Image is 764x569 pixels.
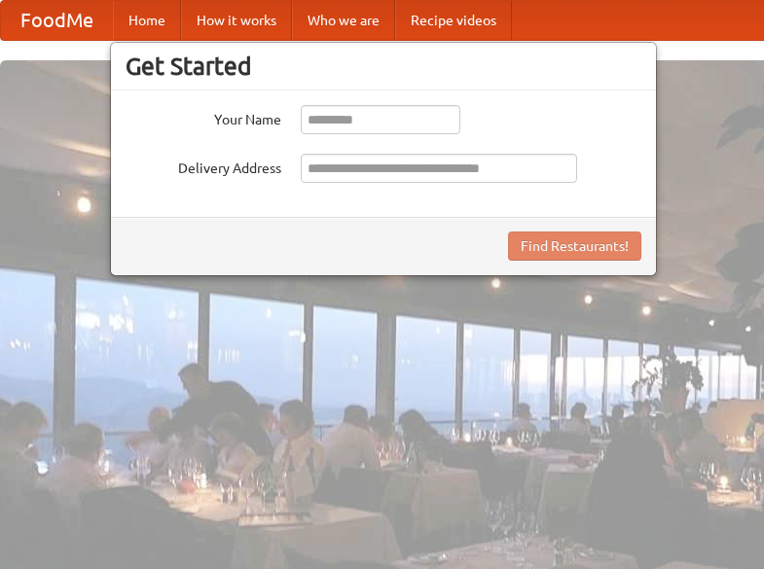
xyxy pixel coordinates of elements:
[508,231,641,261] button: Find Restaurants!
[126,154,281,178] label: Delivery Address
[181,1,292,40] a: How it works
[113,1,181,40] a: Home
[126,105,281,129] label: Your Name
[1,1,113,40] a: FoodMe
[395,1,512,40] a: Recipe videos
[292,1,395,40] a: Who we are
[126,52,641,81] h3: Get Started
